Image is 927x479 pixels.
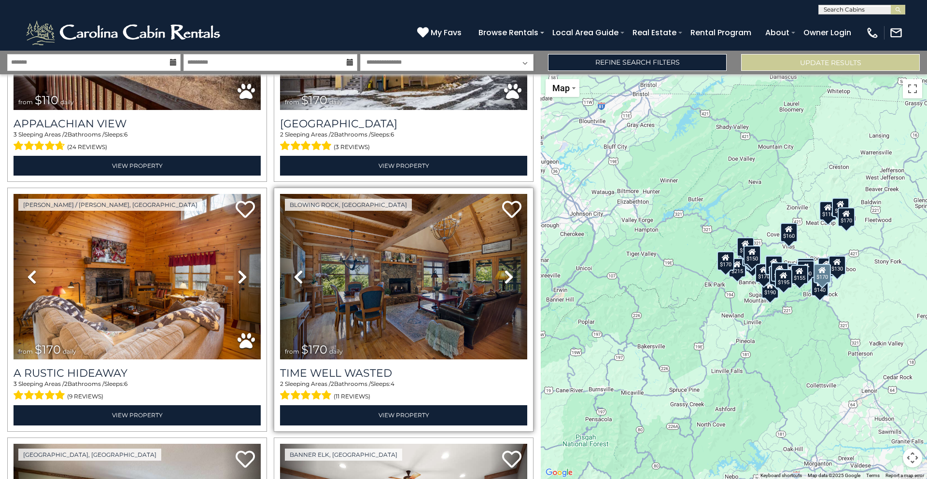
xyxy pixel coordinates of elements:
[819,201,837,220] div: $110
[628,24,681,41] a: Real Estate
[832,198,849,217] div: $170
[18,98,33,106] span: from
[741,54,920,71] button: Update Results
[331,131,334,138] span: 2
[760,24,794,41] a: About
[838,207,855,226] div: $170
[765,256,783,275] div: $170
[811,276,829,296] div: $140
[502,450,521,470] a: Add to favorites
[391,131,394,138] span: 6
[280,194,527,359] img: thumbnail_163278720.jpeg
[14,367,261,380] a: A Rustic Hideaway
[280,405,527,425] a: View Property
[543,466,575,479] a: Open this area in Google Maps (opens a new window)
[63,348,76,355] span: daily
[280,156,527,176] a: View Property
[742,246,759,266] div: $115
[745,252,760,272] div: $90
[14,130,261,153] div: Sleeping Areas / Bathrooms / Sleeps:
[14,117,261,130] a: Appalachian View
[808,473,860,478] span: Map data ©2025 Google
[780,223,798,242] div: $160
[686,24,756,41] a: Rental Program
[744,246,761,265] div: $150
[285,348,299,355] span: from
[797,260,815,280] div: $200
[236,200,255,220] a: Add to favorites
[760,472,802,479] button: Keyboard shortcuts
[769,266,787,285] div: $180
[60,98,74,106] span: daily
[799,24,856,41] a: Owner Login
[301,93,327,107] span: $170
[280,117,527,130] h3: Little Elk Lodge
[417,27,464,39] a: My Favs
[280,380,527,403] div: Sleeping Areas / Bathrooms / Sleeps:
[729,258,746,277] div: $215
[546,79,579,97] button: Change map style
[797,258,815,277] div: $165
[885,473,924,478] a: Report a map error
[775,269,792,288] div: $195
[818,258,835,277] div: $175
[236,450,255,470] a: Add to favorites
[285,449,402,461] a: Banner Elk, [GEOGRAPHIC_DATA]
[329,98,343,106] span: daily
[280,130,527,153] div: Sleeping Areas / Bathrooms / Sleeps:
[765,255,782,274] div: $200
[280,117,527,130] a: [GEOGRAPHIC_DATA]
[67,390,103,403] span: (9 reviews)
[543,466,575,479] img: Google
[903,448,922,467] button: Map camera controls
[502,200,521,220] a: Add to favorites
[35,93,58,107] span: $110
[64,380,68,387] span: 2
[280,367,527,380] a: Time Well Wasted
[285,98,299,106] span: from
[14,194,261,359] img: thumbnail_163272678.jpeg
[771,262,788,281] div: $195
[814,263,831,283] div: $170
[280,380,283,387] span: 2
[474,24,543,41] a: Browse Rentals
[548,24,623,41] a: Local Area Guide
[903,79,922,98] button: Toggle fullscreen view
[761,279,779,299] div: $190
[64,131,68,138] span: 2
[14,405,261,425] a: View Property
[548,54,727,71] a: Refine Search Filters
[14,131,17,138] span: 3
[280,131,283,138] span: 2
[67,141,107,153] span: (24 reviews)
[334,141,370,153] span: (3 reviews)
[552,83,570,93] span: Map
[35,342,61,356] span: $170
[329,348,343,355] span: daily
[24,18,225,47] img: White-1-2.png
[791,264,808,284] div: $155
[18,199,202,211] a: [PERSON_NAME] / [PERSON_NAME], [GEOGRAPHIC_DATA]
[866,473,880,478] a: Terms
[829,256,846,275] div: $130
[14,156,261,176] a: View Property
[755,263,772,283] div: $170
[18,449,161,461] a: [GEOGRAPHIC_DATA], [GEOGRAPHIC_DATA]
[14,380,17,387] span: 3
[124,131,127,138] span: 6
[889,26,903,40] img: mail-regular-white.png
[124,380,127,387] span: 6
[334,390,370,403] span: (11 reviews)
[331,380,334,387] span: 2
[866,26,879,40] img: phone-regular-white.png
[391,380,394,387] span: 4
[301,342,327,356] span: $170
[431,27,462,39] span: My Favs
[14,380,261,403] div: Sleeping Areas / Bathrooms / Sleeps:
[285,199,412,211] a: Blowing Rock, [GEOGRAPHIC_DATA]
[717,251,734,270] div: $170
[18,348,33,355] span: from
